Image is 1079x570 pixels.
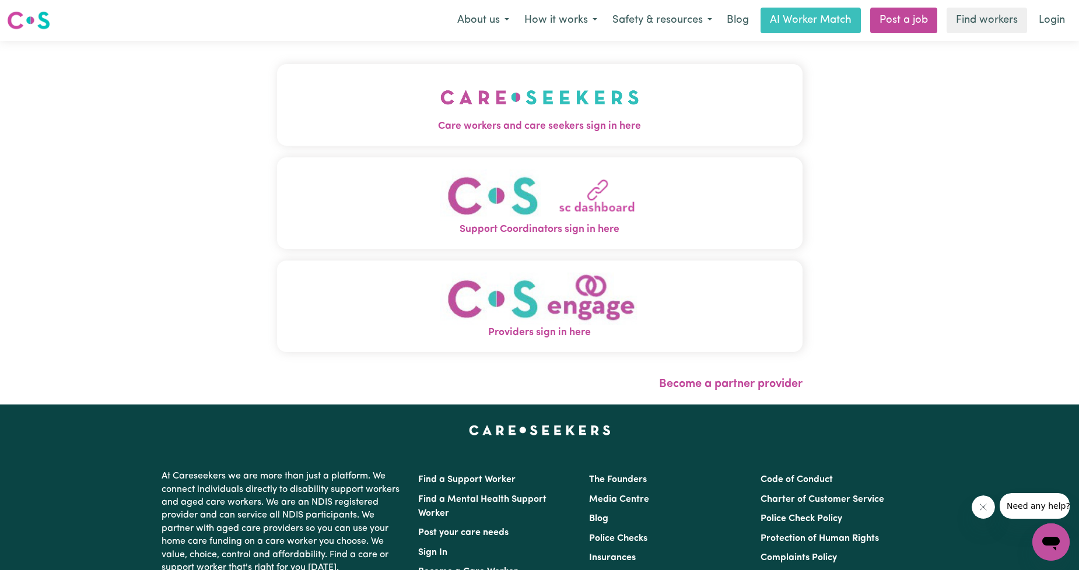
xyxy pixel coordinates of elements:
[605,8,720,33] button: Safety & resources
[517,8,605,33] button: How it works
[720,8,756,33] a: Blog
[418,475,516,484] a: Find a Support Worker
[277,222,803,237] span: Support Coordinators sign in here
[761,475,833,484] a: Code of Conduct
[589,553,636,562] a: Insurances
[761,534,879,543] a: Protection of Human Rights
[589,475,647,484] a: The Founders
[7,10,50,31] img: Careseekers logo
[1032,523,1070,561] iframe: Button to launch messaging window
[761,8,861,33] a: AI Worker Match
[659,378,803,390] a: Become a partner provider
[450,8,517,33] button: About us
[761,514,842,523] a: Police Check Policy
[589,534,647,543] a: Police Checks
[972,495,995,519] iframe: Close message
[277,157,803,249] button: Support Coordinators sign in here
[761,495,884,504] a: Charter of Customer Service
[7,7,50,34] a: Careseekers logo
[589,495,649,504] a: Media Centre
[277,64,803,146] button: Care workers and care seekers sign in here
[761,553,837,562] a: Complaints Policy
[870,8,937,33] a: Post a job
[1032,8,1072,33] a: Login
[7,8,71,17] span: Need any help?
[418,495,546,518] a: Find a Mental Health Support Worker
[277,261,803,352] button: Providers sign in here
[469,425,611,435] a: Careseekers home page
[277,325,803,340] span: Providers sign in here
[1000,493,1070,519] iframe: Message from company
[277,119,803,134] span: Care workers and care seekers sign in here
[418,528,509,537] a: Post your care needs
[589,514,608,523] a: Blog
[947,8,1027,33] a: Find workers
[418,548,447,557] a: Sign In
